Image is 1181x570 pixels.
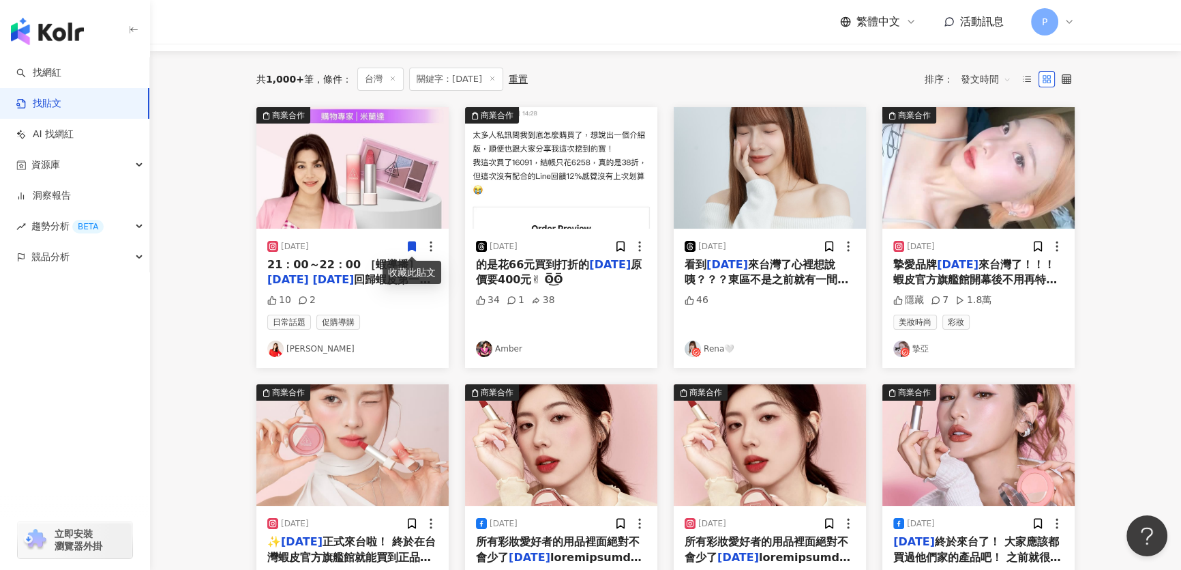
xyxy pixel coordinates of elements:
button: 商業合作 [882,107,1075,229]
img: KOL Avatar [685,341,701,357]
span: 彩妝 [942,315,970,330]
a: KOL Avatar摯亞 [893,341,1064,357]
div: [DATE] [907,518,935,530]
button: 商業合作 [256,107,449,229]
div: [DATE] [281,241,309,253]
iframe: Help Scout Beacon - Open [1126,515,1167,556]
div: 10 [267,294,291,307]
img: logo [11,18,84,45]
span: 美妝時尚 [893,315,937,330]
div: 1 [507,294,524,307]
div: 2 [298,294,316,307]
mark: [DATE] [509,551,550,564]
div: 46 [685,294,708,307]
div: [DATE] [698,241,726,253]
span: 所有彩妝愛好者的用品裡面絕對不會少了 [685,535,848,563]
mark: [DATE] [937,258,978,271]
span: ✨ [267,535,281,548]
span: P [1042,14,1047,29]
img: post-image [465,384,657,506]
button: 商業合作 [465,107,657,229]
mark: [DATE] [267,273,309,286]
img: KOL Avatar [476,341,492,357]
span: 來台灣了！！！ 蝦皮官方旗艦館開幕後不用再特地飛韓國 記得以前首爾行程之一絕對是弘大STYLENANDA （人生第一盤眼影就是他們家的九宮格） 這次試色3D打亮腮紅盤細緻服貼不飛粉 單擦是偽素顏... [893,258,1062,500]
a: KOL AvatarRena🤍 [685,341,855,357]
span: 的是花66元買到打折的 [476,258,589,271]
button: 商業合作 [256,384,449,506]
div: 收藏此貼文 [383,261,441,284]
div: 商業合作 [272,386,305,399]
span: 所有彩妝愛好者的用品裡面絕對不會少了 [476,535,640,563]
span: 促購導購 [316,315,360,330]
div: 商業合作 [689,386,722,399]
span: 看到 [685,258,706,271]
img: post-image [256,107,449,229]
div: 34 [476,294,500,307]
mark: [DATE] [589,258,631,271]
div: 共 筆 [256,74,314,85]
div: 38 [531,294,555,307]
img: chrome extension [22,529,48,551]
div: [DATE] [490,241,518,253]
img: post-image [674,384,866,506]
span: 摯愛品牌 [893,258,937,271]
img: KOL Avatar [893,341,910,357]
div: 商業合作 [898,109,931,122]
span: rise [16,222,26,231]
span: 資源庫 [31,149,60,180]
span: 活動訊息 [960,15,1004,28]
button: 商業合作 [465,384,657,506]
a: 找貼文 [16,97,61,111]
img: post-image [882,384,1075,506]
div: [DATE] [907,241,935,253]
div: 7 [931,294,948,307]
div: 商業合作 [481,109,513,122]
mark: [DATE] [312,273,354,286]
div: 商業合作 [272,109,305,122]
div: 排序： [925,68,1019,90]
mark: [DATE] [281,535,323,548]
span: 日常話題 [267,315,311,330]
div: [DATE] [490,518,518,530]
div: [DATE] [698,518,726,530]
div: 商業合作 [898,386,931,399]
span: 競品分析 [31,242,70,272]
span: 繁體中文 [856,14,900,29]
img: post-image [465,107,657,229]
span: 立即安裝 瀏覽器外掛 [55,528,102,552]
mark: [DATE] [893,535,935,548]
span: 關鍵字：[DATE] [409,68,503,91]
div: [DATE] [281,518,309,530]
mark: [DATE] [717,551,759,564]
div: 重置 [509,74,528,85]
a: AI 找網紅 [16,128,74,141]
a: KOL AvatarAmber [476,341,646,357]
img: post-image [256,384,449,506]
button: 商業合作 [674,384,866,506]
div: 1.8萬 [955,294,991,307]
a: 洞察報告 [16,189,71,203]
span: 發文時間 [961,68,1011,90]
span: 條件 ： [314,74,352,85]
img: KOL Avatar [267,341,284,357]
div: 商業合作 [481,386,513,399]
img: post-image [674,107,866,229]
a: KOL Avatar[PERSON_NAME] [267,341,438,357]
img: post-image [882,107,1075,229]
span: 趨勢分析 [31,211,104,242]
a: search找網紅 [16,66,61,80]
span: 1,000+ [266,74,304,85]
div: 隱藏 [893,294,924,307]
span: 來台灣了心裡想說 咦？？？東區不是之前就有一間嗎 老人味已經飄散，人家已經退出台灣N年又再回來 [685,258,848,317]
div: BETA [72,220,104,233]
a: chrome extension立即安裝 瀏覽器外掛 [18,522,132,558]
span: 台灣 [357,68,404,91]
mark: [DATE] [706,258,748,271]
button: 商業合作 [882,384,1075,506]
span: 21：00～22：00 ［蝦導播］ [267,258,419,271]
